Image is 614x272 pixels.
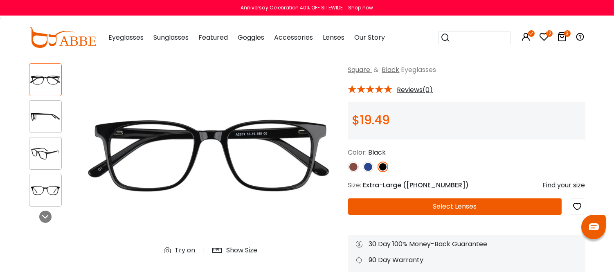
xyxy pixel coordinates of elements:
[348,65,371,74] a: Square
[29,146,61,162] img: Reverb Black Acetate Eyeglasses , SpringHinges , UniversalBridgeFit Frames from ABBE Glasses
[153,33,189,42] span: Sunglasses
[82,47,340,262] img: Reverb Black Acetate Eyeglasses , SpringHinges , UniversalBridgeFit Frames from ABBE Glasses
[348,180,362,190] span: Size:
[540,34,549,43] a: 12
[274,33,313,42] span: Accessories
[558,34,567,43] a: 3
[369,148,386,157] span: Black
[348,198,562,215] button: Select Lenses
[397,86,433,94] span: Reviews(0)
[372,65,380,74] span: &
[356,255,577,265] div: 90 Day Warranty
[198,33,228,42] span: Featured
[241,4,343,11] div: Anniversay Celebration 40% OFF SITEWIDE
[29,182,61,198] img: Reverb Black Acetate Eyeglasses , SpringHinges , UniversalBridgeFit Frames from ABBE Glasses
[238,33,264,42] span: Goggles
[407,180,466,190] span: [PHONE_NUMBER]
[363,180,469,190] span: Extra-Large ( )
[108,33,144,42] span: Eyeglasses
[382,65,400,74] a: Black
[546,30,553,37] i: 12
[401,65,436,74] span: Eyeglasses
[348,47,585,62] h1: Reverb
[348,148,367,157] span: Color:
[356,239,577,249] div: 30 Day 100% Money-Back Guarantee
[564,30,571,37] i: 3
[349,4,373,11] div: Shop now
[352,111,390,129] span: $19.49
[323,33,344,42] span: Lenses
[543,180,585,190] div: Find your size
[354,33,385,42] span: Our Story
[29,72,61,88] img: Reverb Black Acetate Eyeglasses , SpringHinges , UniversalBridgeFit Frames from ABBE Glasses
[29,27,96,48] img: abbeglasses.com
[175,245,196,255] div: Try on
[589,223,599,230] img: chat
[29,109,61,125] img: Reverb Black Acetate Eyeglasses , SpringHinges , UniversalBridgeFit Frames from ABBE Glasses
[344,4,373,11] a: Shop now
[227,245,258,255] div: Show Size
